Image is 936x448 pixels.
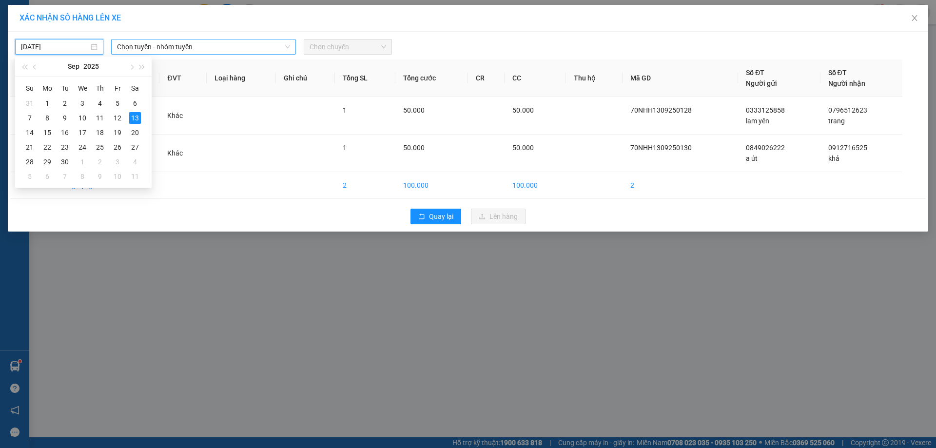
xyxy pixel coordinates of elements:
[74,169,91,184] td: 2025-10-08
[901,5,928,32] button: Close
[129,141,141,153] div: 27
[630,106,692,114] span: 70NHH1309250128
[74,96,91,111] td: 2025-09-03
[74,125,91,140] td: 2025-09-17
[74,80,91,96] th: We
[56,80,74,96] th: Tu
[429,211,453,222] span: Quay lại
[112,171,123,182] div: 10
[418,213,425,221] span: rollback
[41,141,53,153] div: 22
[911,14,918,22] span: close
[746,117,769,125] span: lam yên
[126,80,144,96] th: Sa
[112,97,123,109] div: 5
[24,171,36,182] div: 5
[24,156,36,168] div: 28
[623,59,738,97] th: Mã GD
[24,97,36,109] div: 31
[566,59,623,97] th: Thu hộ
[623,172,738,199] td: 2
[56,125,74,140] td: 2025-09-16
[129,127,141,138] div: 20
[84,70,159,80] span: 70NHH1309250130
[39,169,56,184] td: 2025-10-06
[21,80,39,96] th: Su
[39,111,56,125] td: 2025-09-08
[109,169,126,184] td: 2025-10-10
[159,135,206,172] td: Khác
[395,59,468,97] th: Tổng cước
[56,155,74,169] td: 2025-09-30
[630,144,692,152] span: 70NHH1309250130
[828,79,865,87] span: Người nhận
[41,127,53,138] div: 15
[746,155,758,162] span: a út
[109,125,126,140] td: 2025-09-19
[10,135,53,172] td: 2
[77,112,88,124] div: 10
[129,171,141,182] div: 11
[41,112,53,124] div: 8
[91,80,109,96] th: Th
[126,155,144,169] td: 2025-10-04
[126,111,144,125] td: 2025-09-13
[59,171,71,182] div: 7
[74,111,91,125] td: 2025-09-10
[77,156,88,168] div: 1
[343,144,347,152] span: 1
[56,96,74,111] td: 2025-09-02
[68,57,79,76] button: Sep
[41,156,53,168] div: 29
[91,125,109,140] td: 2025-09-18
[94,141,106,153] div: 25
[94,127,106,138] div: 18
[10,59,53,97] th: STT
[77,97,88,109] div: 3
[505,172,566,199] td: 100.000
[129,156,141,168] div: 4
[56,111,74,125] td: 2025-09-09
[91,140,109,155] td: 2025-09-25
[335,59,396,97] th: Tổng SL
[91,111,109,125] td: 2025-09-11
[94,112,106,124] div: 11
[468,59,505,97] th: CR
[828,117,845,125] span: trang
[41,171,53,182] div: 6
[129,97,141,109] div: 6
[746,69,764,77] span: Số ĐT
[19,13,121,22] span: XÁC NHẬN SỐ HÀNG LÊN XE
[41,97,53,109] div: 1
[109,111,126,125] td: 2025-09-12
[112,127,123,138] div: 19
[24,141,36,153] div: 21
[512,144,534,152] span: 50.000
[21,41,89,52] input: 13/09/2025
[109,155,126,169] td: 2025-10-03
[21,125,39,140] td: 2025-09-14
[10,57,83,72] span: ↔ [GEOGRAPHIC_DATA]
[11,8,78,39] strong: CHUYỂN PHÁT NHANH HK BUSLINES
[56,140,74,155] td: 2025-09-23
[746,144,785,152] span: 0849026222
[94,171,106,182] div: 9
[207,59,276,97] th: Loại hàng
[59,112,71,124] div: 9
[109,96,126,111] td: 2025-09-05
[335,172,396,199] td: 2
[403,106,425,114] span: 50.000
[59,156,71,168] div: 30
[91,169,109,184] td: 2025-10-09
[159,97,206,135] td: Khác
[94,97,106,109] div: 4
[512,106,534,114] span: 50.000
[112,112,123,124] div: 12
[21,111,39,125] td: 2025-09-07
[10,97,53,135] td: 1
[403,144,425,152] span: 50.000
[109,80,126,96] th: Fr
[395,172,468,199] td: 100.000
[129,112,141,124] div: 13
[112,156,123,168] div: 3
